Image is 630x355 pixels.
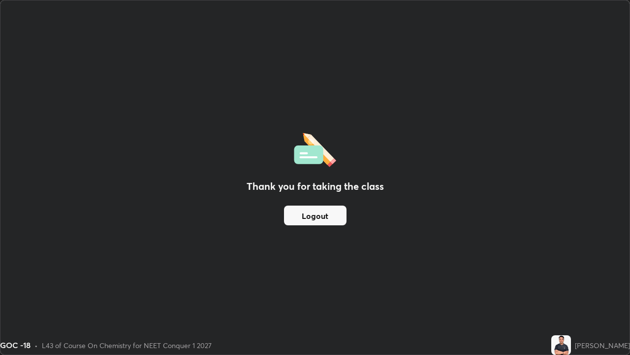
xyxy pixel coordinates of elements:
[42,340,212,351] div: L43 of Course On Chemistry for NEET Conquer 1 2027
[284,206,346,225] button: Logout
[247,179,384,194] h2: Thank you for taking the class
[551,335,571,355] img: cdd11cb0ff7c41cdbf678b0cfeb7474b.jpg
[34,340,38,351] div: •
[294,130,336,167] img: offlineFeedback.1438e8b3.svg
[575,340,630,351] div: [PERSON_NAME]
